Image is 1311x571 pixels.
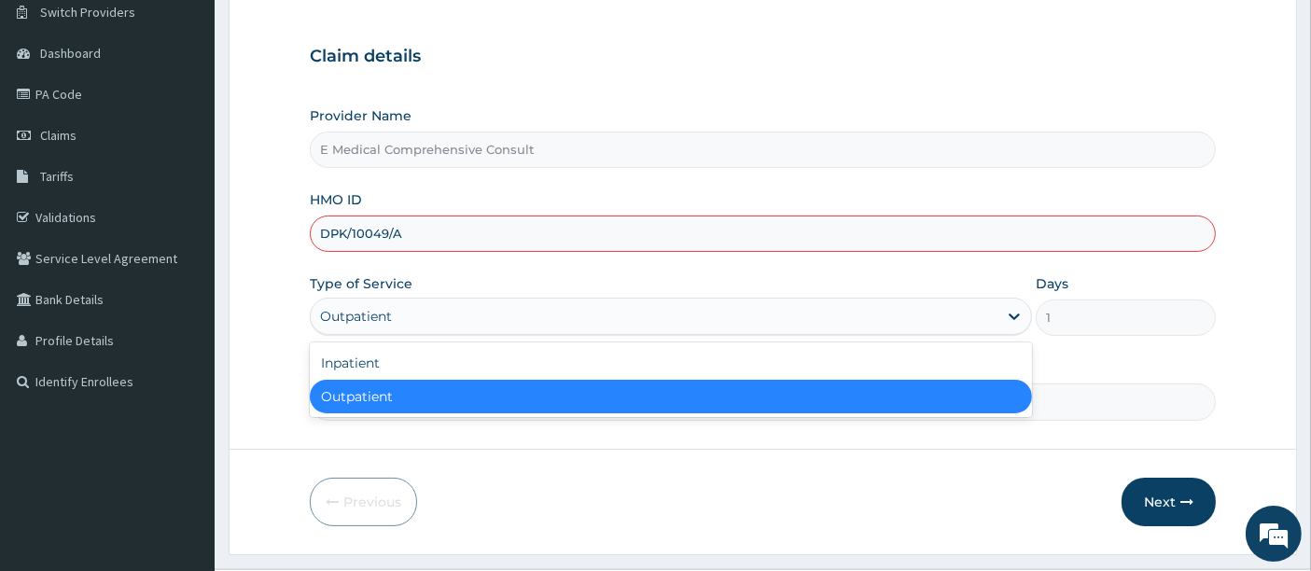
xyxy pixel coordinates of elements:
[1122,478,1216,526] button: Next
[310,380,1032,413] div: Outpatient
[310,190,362,209] label: HMO ID
[40,168,74,185] span: Tariffs
[35,93,76,140] img: d_794563401_company_1708531726252_794563401
[310,216,1217,252] input: Enter HMO ID
[40,45,101,62] span: Dashboard
[310,478,417,526] button: Previous
[108,168,258,356] span: We're online!
[306,9,351,54] div: Minimize live chat window
[310,346,1032,380] div: Inpatient
[320,307,392,326] div: Outpatient
[97,104,314,129] div: Chat with us now
[40,127,77,144] span: Claims
[310,274,412,293] label: Type of Service
[40,4,135,21] span: Switch Providers
[1036,274,1068,293] label: Days
[310,106,411,125] label: Provider Name
[310,47,1217,67] h3: Claim details
[9,376,356,441] textarea: Type your message and hit 'Enter'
